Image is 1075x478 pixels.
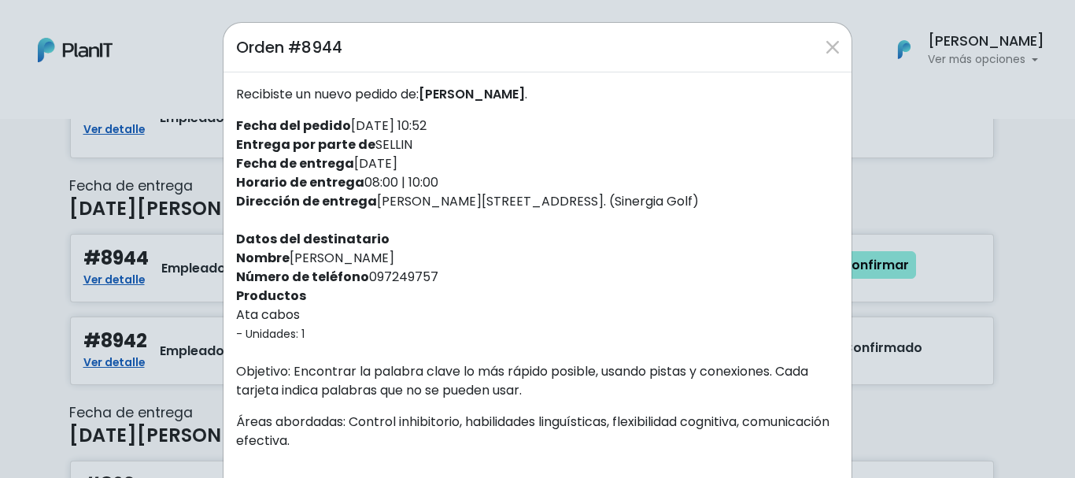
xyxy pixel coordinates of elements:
strong: Dirección de entrega [236,192,377,210]
p: Recibiste un nuevo pedido de: . [236,85,839,104]
span: [PERSON_NAME] [419,85,525,103]
button: Close [820,35,845,60]
p: Objetivo: Encontrar la palabra clave lo más rápido posible, usando pistas y conexiones. Cada tarj... [236,362,839,400]
div: ¿Necesitás ayuda? [81,15,227,46]
strong: Datos del destinatario [236,230,390,248]
label: SELLIN [236,135,412,154]
strong: Fecha de entrega [236,154,354,172]
strong: Productos [236,287,306,305]
strong: Horario de entrega [236,173,364,191]
strong: Entrega por parte de [236,135,375,154]
small: - Unidades: 1 [236,326,305,342]
p: Áreas abordadas: Control inhibitorio, habilidades linguísticas, flexibilidad cognitiva, comunicac... [236,413,839,450]
strong: Nombre [236,249,290,267]
h5: Orden #8944 [236,35,342,59]
strong: Fecha del pedido [236,117,351,135]
strong: Número de teléfono [236,268,369,286]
